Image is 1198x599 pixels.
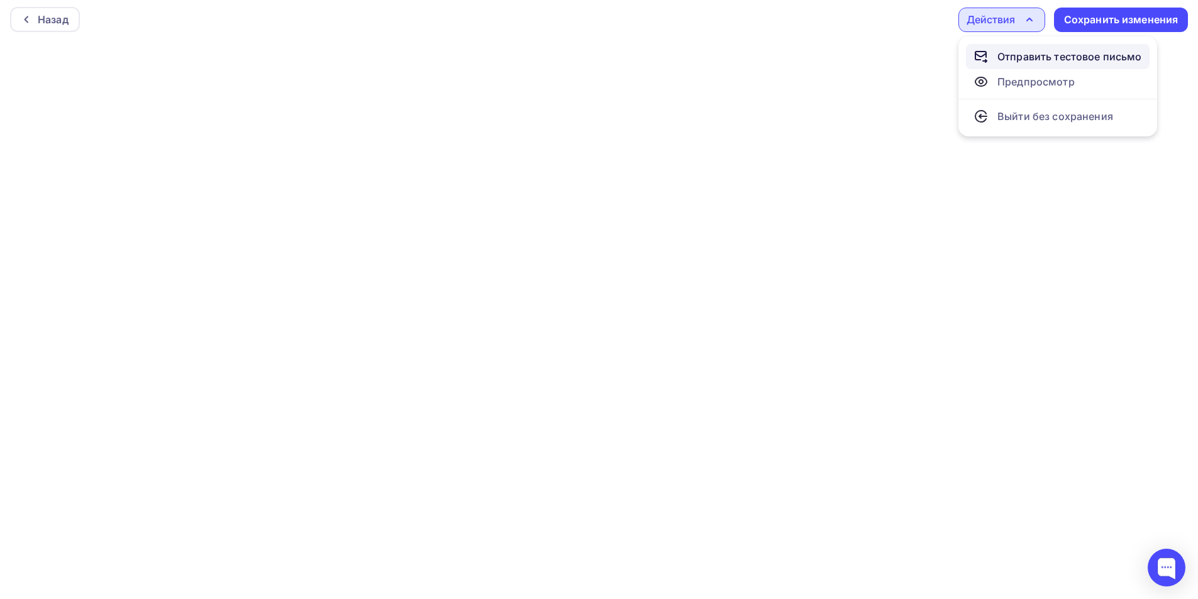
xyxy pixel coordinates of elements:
[1064,13,1179,27] div: Сохранить изменения
[38,12,69,27] div: Назад
[967,12,1015,27] div: Действия
[997,49,1142,64] div: Отправить тестовое письмо
[997,109,1113,124] div: Выйти без сохранения
[958,8,1045,32] button: Действия
[997,74,1075,89] div: Предпросмотр
[958,36,1157,136] ul: Действия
